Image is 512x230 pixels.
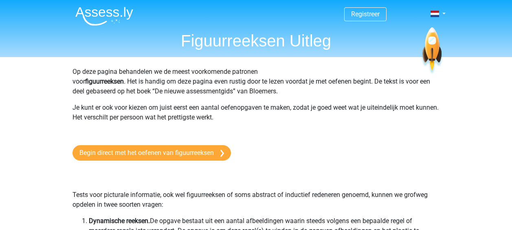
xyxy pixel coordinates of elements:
[89,217,150,225] b: Dynamische reeksen.
[73,145,231,161] a: Begin direct met het oefenen van figuurreeksen
[69,31,444,51] h1: Figuurreeksen Uitleg
[73,67,440,96] p: Op deze pagina behandelen we de meest voorkomende patronen voor . Het is handig om deze pagina ev...
[73,103,440,132] p: Je kunt er ook voor kiezen om juist eerst een aantal oefenopgaven te maken, zodat je goed weet wa...
[85,77,124,85] b: figuurreeksen
[351,10,380,18] a: Registreer
[73,170,440,210] p: Tests voor picturale informatie, ook wel figuurreeksen of soms abstract of inductief redeneren ge...
[75,7,133,26] img: Assessly
[421,27,443,75] img: spaceship.7d73109d6933.svg
[220,150,224,157] img: arrow-right.e5bd35279c78.svg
